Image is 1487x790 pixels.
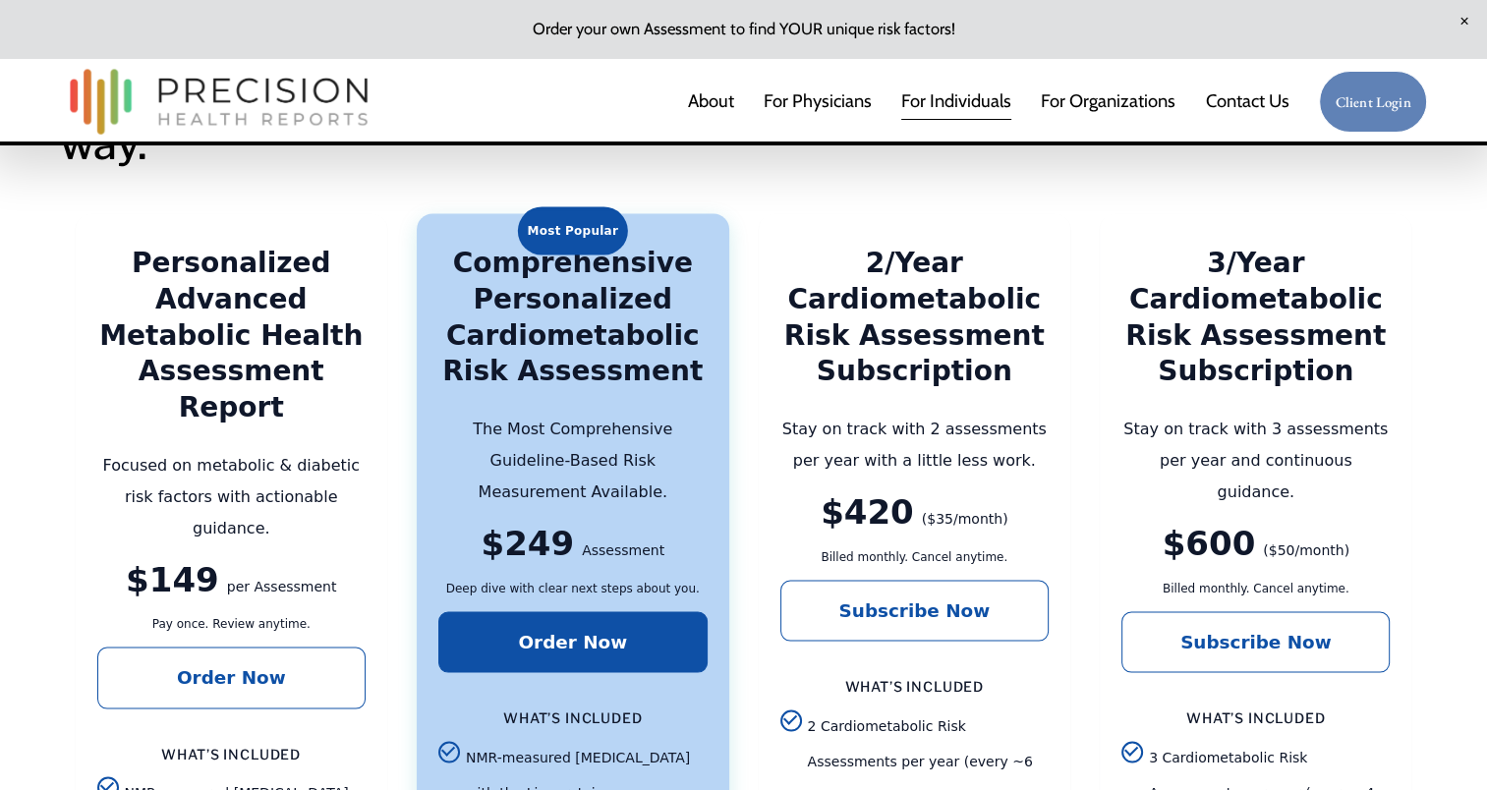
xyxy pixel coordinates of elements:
a: Client Login [1319,71,1428,133]
div: ($35/month) [922,500,1008,536]
h4: What’s included [1121,705,1391,728]
div: $249 [481,525,574,561]
div: Comprehensive Personalized Cardiometabolic Risk Assessment [438,245,708,389]
div: 3/Year Cardiometabolic Risk Assessment Subscription [1121,245,1391,389]
div: $600 [1163,525,1256,561]
p: Focused on metabolic & diabetic risk factors with actionable guidance. [97,449,366,543]
div: $420 [821,493,914,530]
img: Precision Health Reports [60,60,378,143]
iframe: Chat Widget [1134,539,1487,790]
div: per Assessment [227,568,337,604]
a: Subscribe Now [780,580,1049,642]
a: Order Now [438,611,708,673]
span: For Organizations [1041,84,1175,120]
p: The Most Comprehensive Guideline-Based Risk Measurement Available. [438,413,708,507]
p: Pay once. Review anytime. [97,611,366,635]
div: Assessment [582,532,664,568]
a: Order Now [97,647,366,708]
div: $149 [126,561,219,597]
p: Stay on track with 2 assessments per year with a little less work. [780,413,1049,476]
div: ($50/month) [1263,532,1349,568]
p: Stay on track with 3 assessments per year and continuous guidance. [1121,413,1391,507]
div: 2/Year Cardiometabolic Risk Assessment Subscription [780,245,1049,389]
h4: What’s included [97,742,366,764]
h4: What’s included [438,705,708,728]
a: About [687,82,733,121]
a: For Physicians [764,82,872,121]
a: folder dropdown [1041,82,1175,121]
div: Most Popular [518,206,628,254]
p: Deep dive with clear next steps about you. [438,576,708,599]
div: Personalized Advanced Metabolic Health Assessment Report [97,245,366,425]
a: For Individuals [901,82,1011,121]
a: Subscribe Now [1121,611,1391,673]
h4: What’s included [780,674,1049,697]
p: Billed monthly. Cancel anytime. [1121,576,1391,599]
p: Billed monthly. Cancel anytime. [780,544,1049,568]
a: Contact Us [1205,82,1288,121]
